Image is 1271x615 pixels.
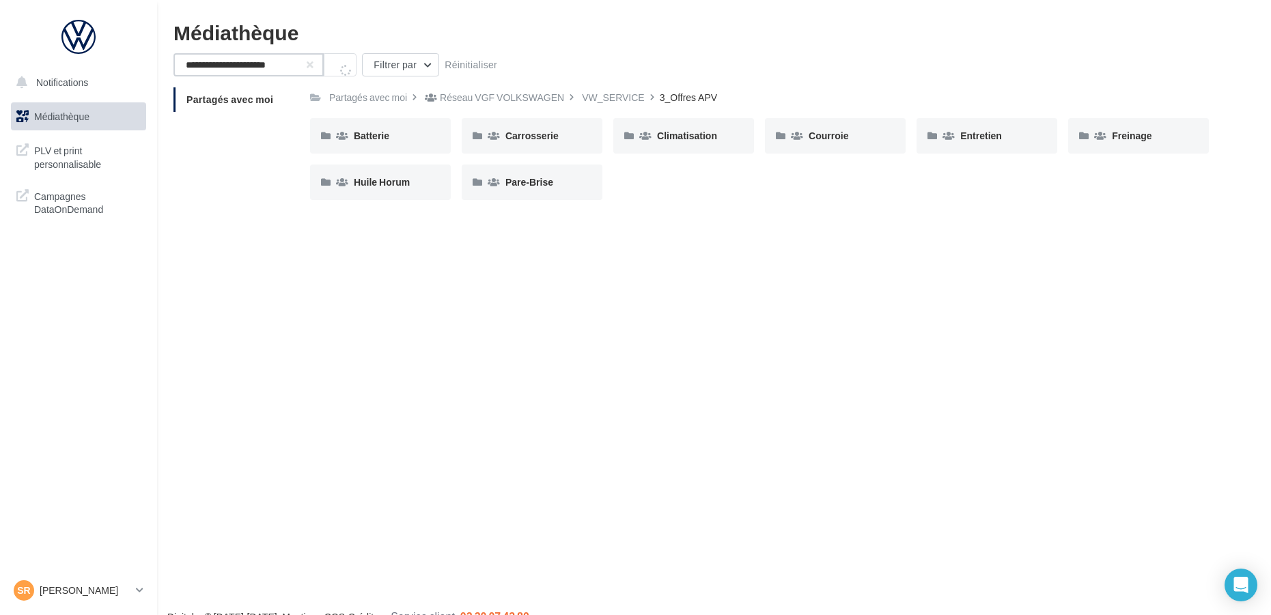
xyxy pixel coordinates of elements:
span: Climatisation [657,130,717,141]
div: 3_Offres APV [660,91,717,104]
button: Filtrer par [362,53,439,76]
a: Campagnes DataOnDemand [8,182,149,222]
span: Freinage [1112,130,1151,141]
span: Pare-Brise [505,176,553,188]
span: Courroie [809,130,848,141]
a: SR [PERSON_NAME] [11,577,146,603]
button: Réinitialiser [439,57,503,73]
span: Partagés avec moi [186,94,273,105]
p: [PERSON_NAME] [40,584,130,597]
a: PLV et print personnalisable [8,136,149,176]
div: VW_SERVICE [582,91,645,104]
div: Réseau VGF VOLKSWAGEN [440,91,564,104]
a: Médiathèque [8,102,149,131]
div: Médiathèque [173,22,1255,42]
span: Entretien [960,130,1002,141]
div: Partagés avec moi [329,91,407,104]
span: Batterie [354,130,389,141]
button: Notifications [8,68,143,97]
span: Carrosserie [505,130,559,141]
span: Notifications [36,76,88,88]
span: SR [17,584,30,597]
span: Médiathèque [34,111,89,122]
span: PLV et print personnalisable [34,141,141,171]
span: Campagnes DataOnDemand [34,187,141,216]
span: Huile Horum [354,176,410,188]
div: Open Intercom Messenger [1225,569,1257,601]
